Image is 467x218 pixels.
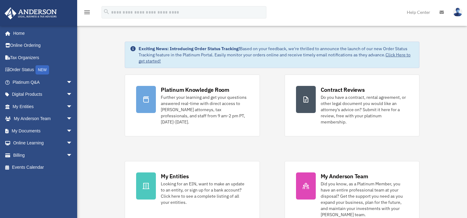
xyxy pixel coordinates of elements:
[3,7,59,19] img: Anderson Advisors Platinum Portal
[321,86,365,94] div: Contract Reviews
[139,52,411,64] a: Click Here to get started!
[321,94,408,125] div: Do you have a contract, rental agreement, or other legal document you would like an attorney's ad...
[4,113,82,125] a: My Anderson Teamarrow_drop_down
[125,75,260,136] a: Platinum Knowledge Room Further your learning and get your questions answered real-time with dire...
[4,27,79,39] a: Home
[103,8,110,15] i: search
[83,11,91,16] a: menu
[4,76,82,88] a: Platinum Q&Aarrow_drop_down
[4,137,82,149] a: Online Learningarrow_drop_down
[4,161,82,174] a: Events Calendar
[4,149,82,161] a: Billingarrow_drop_down
[139,46,240,51] strong: Exciting News: Introducing Order Status Tracking!
[66,76,79,89] span: arrow_drop_down
[4,39,82,52] a: Online Ordering
[321,172,368,180] div: My Anderson Team
[66,137,79,150] span: arrow_drop_down
[4,64,82,76] a: Order StatusNEW
[4,125,82,137] a: My Documentsarrow_drop_down
[321,181,408,218] div: Did you know, as a Platinum Member, you have an entire professional team at your disposal? Get th...
[83,9,91,16] i: menu
[161,94,248,125] div: Further your learning and get your questions answered real-time with direct access to [PERSON_NAM...
[4,51,82,64] a: Tax Organizers
[4,88,82,101] a: Digital Productsarrow_drop_down
[453,8,462,17] img: User Pic
[161,86,229,94] div: Platinum Knowledge Room
[35,65,49,75] div: NEW
[4,100,82,113] a: My Entitiesarrow_drop_down
[161,172,189,180] div: My Entities
[66,113,79,125] span: arrow_drop_down
[66,88,79,101] span: arrow_drop_down
[66,125,79,137] span: arrow_drop_down
[66,100,79,113] span: arrow_drop_down
[139,46,414,64] div: Based on your feedback, we're thrilled to announce the launch of our new Order Status Tracking fe...
[161,181,248,205] div: Looking for an EIN, want to make an update to an entity, or sign up for a bank account? Click her...
[66,149,79,162] span: arrow_drop_down
[285,75,419,136] a: Contract Reviews Do you have a contract, rental agreement, or other legal document you would like...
